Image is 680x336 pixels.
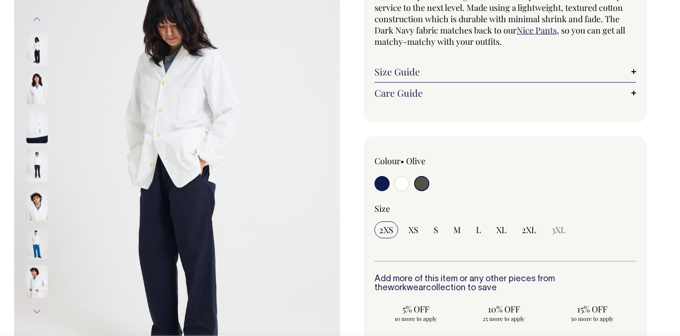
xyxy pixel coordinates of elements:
div: Size [374,203,636,214]
span: 15% OFF [555,303,629,315]
input: 15% OFF 50 more to apply [551,301,633,325]
input: 3XL [547,221,570,238]
label: Olive [406,155,425,167]
button: Next [30,301,44,322]
img: off-white [26,265,48,298]
span: 10 more to apply [379,315,452,322]
span: 50 more to apply [555,315,629,322]
span: L [476,224,481,235]
span: , so you can get all matchy-matchy with your outfits. [374,25,625,47]
a: Nice Pants [517,25,557,36]
span: XS [408,224,418,235]
input: 5% OFF 10 more to apply [374,301,457,325]
img: off-white [26,187,48,220]
input: S [429,221,443,238]
img: off-white [26,33,48,66]
input: M [449,221,466,238]
input: XS [404,221,423,238]
input: 10% OFF 25 more to apply [463,301,545,325]
span: 10% OFF [467,303,541,315]
span: 2XS [379,224,393,235]
span: 25 more to apply [467,315,541,322]
img: off-white [26,226,48,259]
input: 2XL [517,221,541,238]
input: 2XS [374,221,398,238]
img: off-white [26,110,48,143]
span: 5% OFF [379,303,452,315]
input: L [471,221,486,238]
span: • [400,155,404,167]
span: XL [496,224,507,235]
span: 2XL [522,224,536,235]
a: Size Guide [374,66,636,77]
a: Care Guide [374,87,636,99]
h6: Add more of this item or any other pieces from the collection to save [374,275,636,294]
img: off-white [26,71,48,104]
span: S [433,224,438,235]
span: 3XL [552,224,566,235]
input: XL [492,221,511,238]
span: M [453,224,461,235]
img: off-white [26,149,48,182]
button: Previous [30,9,44,30]
div: Colour [374,155,479,167]
a: workwear [388,284,426,292]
